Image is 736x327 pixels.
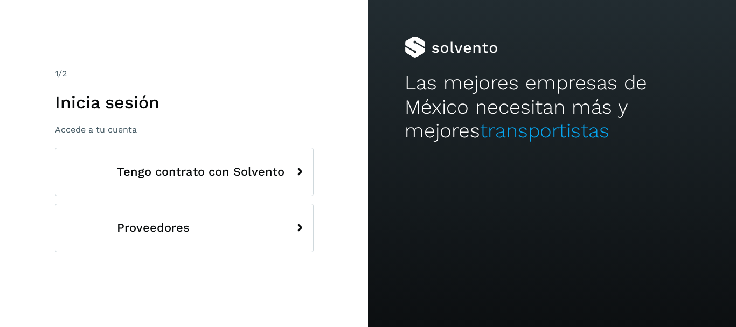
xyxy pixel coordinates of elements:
span: transportistas [480,119,609,142]
h1: Inicia sesión [55,92,314,113]
button: Tengo contrato con Solvento [55,148,314,196]
span: Proveedores [117,221,190,234]
p: Accede a tu cuenta [55,124,314,135]
span: 1 [55,68,58,79]
span: Tengo contrato con Solvento [117,165,284,178]
button: Proveedores [55,204,314,252]
div: /2 [55,67,314,80]
h2: Las mejores empresas de México necesitan más y mejores [405,71,699,143]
